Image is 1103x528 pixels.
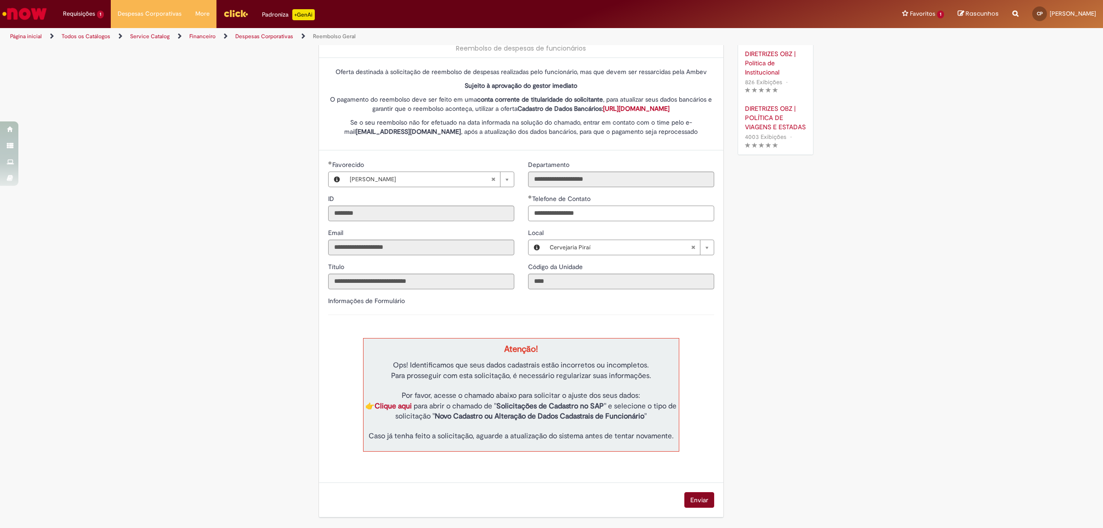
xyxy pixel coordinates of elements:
a: Despesas Corporativas [235,33,293,40]
input: Email [328,240,514,255]
a: Rascunhos [958,10,999,18]
strong: Atenção! [504,344,538,355]
span: 👉 para abrir o chamado de " " e selecione o tipo de solicitação " " [365,402,677,421]
a: Reembolso Geral [313,33,356,40]
div: Reembolso de despesas de funcionários [328,44,714,53]
a: DIRETRIZES OBZ | Política de Institucional [745,49,806,77]
span: • [788,131,794,143]
label: Somente leitura - Título [328,262,346,271]
span: 1 [97,11,104,18]
ul: Trilhas de página [7,28,728,45]
strong: [EMAIL_ADDRESS][DOMAIN_NAME] [356,127,461,136]
a: [PERSON_NAME]Limpar campo Favorecido [345,172,514,187]
span: Despesas Corporativas [118,9,182,18]
input: Departamento [528,172,714,187]
a: Todos os Catálogos [62,33,110,40]
button: Enviar [684,492,714,508]
a: [URL][DOMAIN_NAME] [603,104,670,113]
span: 826 Exibições [745,78,782,86]
span: Por favor, acesse o chamado abaixo para solicitar o ajuste dos seus dados: [402,391,640,400]
input: Telefone de Contato [528,206,714,221]
p: O pagamento do reembolso deve ser feito em uma , para atualizar seus dados bancários e garantir q... [328,95,714,113]
span: Favoritos [910,9,935,18]
span: More [195,9,210,18]
span: • [784,76,790,88]
span: Rascunhos [966,9,999,18]
a: Service Catalog [130,33,170,40]
span: Necessários - Favorecido [332,161,366,169]
label: Informações de Formulário [328,297,405,305]
p: +GenAi [292,9,315,20]
input: Título [328,274,514,289]
strong: conta corrente de titularidade do solicitante [477,95,603,103]
span: Caso já tenha feito a solicitação, aguarde a atualização do sistema antes de tentar novamente. [369,431,674,441]
a: Página inicial [10,33,42,40]
span: Cervejaria Piraí [550,240,691,255]
span: Ops! Identificamos que seus dados cadastrais estão incorretos ou incompletos. [393,361,649,370]
strong: Solicitações de Cadastro no SAP [496,402,604,411]
strong: Cadastro de Dados Bancários: [517,104,670,113]
label: Somente leitura - Email [328,228,345,237]
span: 1 [937,11,944,18]
abbr: Limpar campo Favorecido [486,172,500,187]
span: Obrigatório Preenchido [528,195,532,199]
input: ID [328,206,514,221]
abbr: Limpar campo Local [686,240,700,255]
span: Para prosseguir com esta solicitação, é necessário regularizar suas informações. [391,371,651,380]
span: Obrigatório Preenchido [328,161,332,165]
label: Somente leitura - Departamento [528,160,571,169]
p: Se o seu reembolso não for efetuado na data informada na solução do chamado, entrar em contato co... [328,118,714,136]
span: [PERSON_NAME] [350,172,491,187]
strong: Sujeito à aprovação do gestor imediato [465,81,577,90]
strong: Novo Cadastro ou Alteração de Dados Cadastrais de Funcionário [435,412,644,421]
a: Financeiro [189,33,216,40]
span: 4003 Exibições [745,133,786,141]
label: Somente leitura - ID [328,194,336,203]
button: Favorecido, Visualizar este registro Caroline Martins Palandi [329,172,345,187]
button: Local, Visualizar este registro Cervejaria Piraí [529,240,545,255]
input: Código da Unidade [528,274,714,289]
img: ServiceNow [1,5,48,23]
label: Somente leitura - Código da Unidade [528,262,585,271]
span: [PERSON_NAME] [1050,10,1096,17]
p: Oferta destinada à solicitação de reembolso de despesas realizadas pelo funcionário, mas que deve... [328,67,714,76]
a: DIRETRIZES OBZ | POLÍTICA DE VIAGENS E ESTADAS [745,104,806,132]
img: click_logo_yellow_360x200.png [223,6,248,20]
span: Telefone de Contato [532,195,592,203]
div: Padroniza [262,9,315,20]
span: Local [528,229,546,237]
span: Requisições [63,9,95,18]
a: Clique aqui [375,402,412,411]
a: Cervejaria PiraíLimpar campo Local [545,240,714,255]
span: CP [1037,11,1043,17]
